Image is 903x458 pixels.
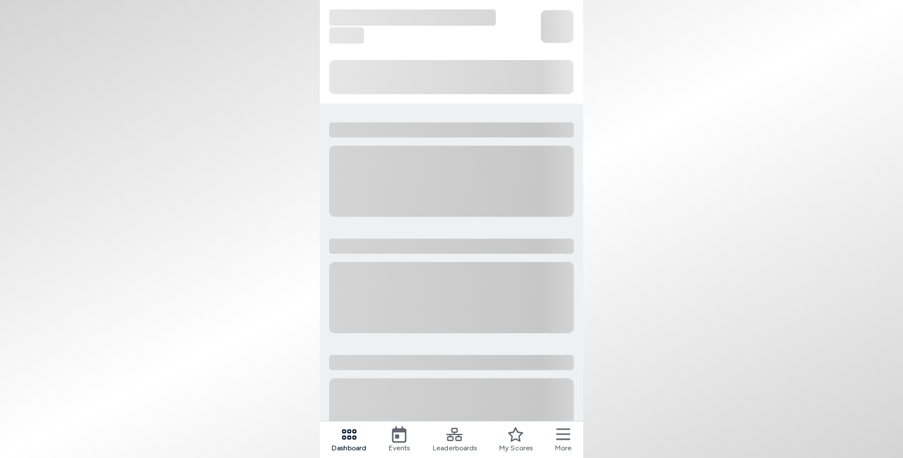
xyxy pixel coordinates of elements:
[332,443,366,453] span: Dashboard
[499,443,533,453] span: My Scores
[555,426,571,453] button: More
[389,443,410,453] span: Events
[433,426,477,453] a: Leaderboards
[332,426,366,453] a: Dashboard
[433,443,477,453] span: Leaderboards
[499,426,533,453] a: My Scores
[555,443,571,453] span: More
[389,426,410,453] a: Events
